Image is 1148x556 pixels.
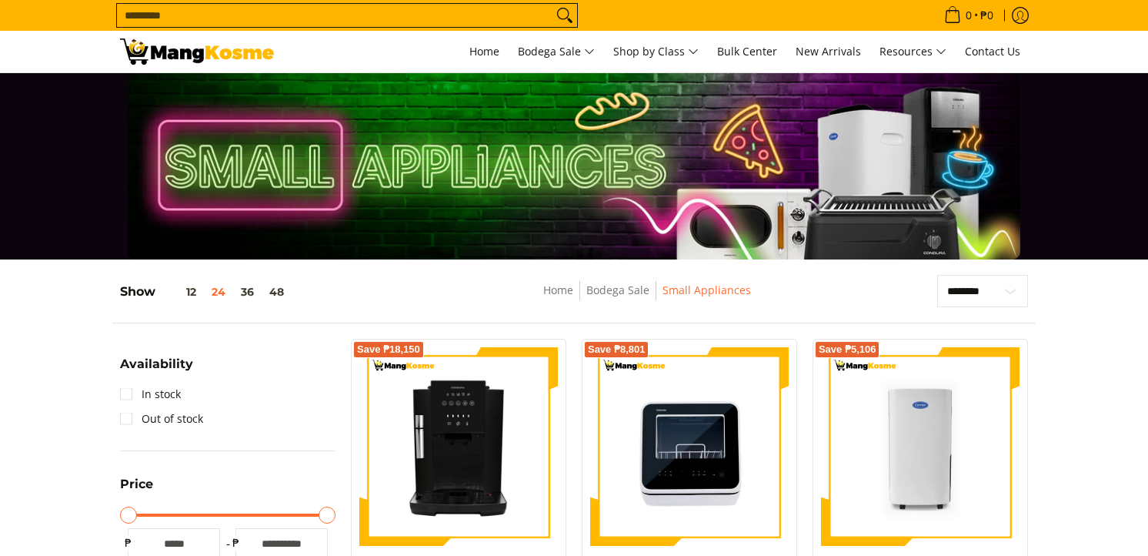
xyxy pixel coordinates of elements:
[120,39,274,65] img: Small Appliances l Mang Kosme: Home Appliances Warehouse Sale
[965,44,1020,59] span: Contact Us
[120,358,193,382] summary: Open
[821,347,1020,546] img: Carrier 30L White Dehumidifier (Class B)
[709,31,785,72] a: Bulk Center
[469,44,499,59] span: Home
[543,283,573,297] a: Home
[120,535,135,551] span: ₱
[204,286,233,298] button: 24
[796,44,861,59] span: New Arrivals
[872,31,954,72] a: Resources
[462,31,507,72] a: Home
[957,31,1028,72] a: Contact Us
[359,347,558,546] img: Condura Automatic Espresso Machine (Class A)
[155,286,204,298] button: 12
[819,345,876,354] span: Save ₱5,106
[788,31,869,72] a: New Arrivals
[963,10,974,21] span: 0
[518,42,595,62] span: Bodega Sale
[120,358,193,370] span: Availability
[120,407,203,431] a: Out of stock
[228,535,243,551] span: ₱
[510,31,602,72] a: Bodega Sale
[879,42,946,62] span: Resources
[939,7,998,24] span: •
[552,4,577,27] button: Search
[978,10,996,21] span: ₱0
[431,281,863,316] nav: Breadcrumbs
[120,284,292,300] h5: Show
[590,347,789,546] img: Toshiba Mini 4-Set Dishwasher (Class A)
[357,345,420,354] span: Save ₱18,150
[120,382,181,407] a: In stock
[588,345,646,354] span: Save ₱8,801
[120,478,153,502] summary: Open
[233,286,262,298] button: 36
[262,286,292,298] button: 48
[662,283,751,297] a: Small Appliances
[613,42,699,62] span: Shop by Class
[120,478,153,491] span: Price
[717,44,777,59] span: Bulk Center
[606,31,706,72] a: Shop by Class
[586,283,649,297] a: Bodega Sale
[289,31,1028,72] nav: Main Menu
